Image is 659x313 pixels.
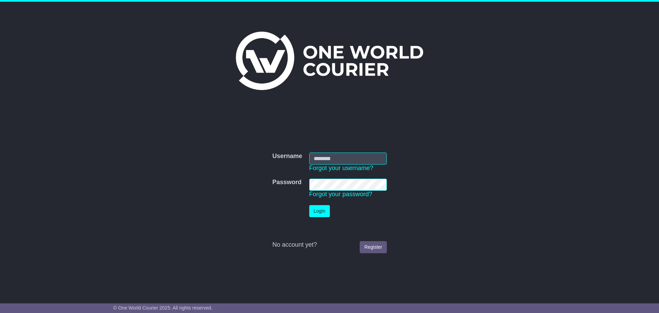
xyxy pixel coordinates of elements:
a: Forgot your password? [309,191,372,198]
label: Password [272,179,301,186]
a: Forgot your username? [309,165,373,171]
img: One World [236,32,423,90]
label: Username [272,153,302,160]
a: Register [360,241,386,253]
button: Login [309,205,330,217]
span: © One World Courier 2025. All rights reserved. [113,305,212,311]
div: No account yet? [272,241,386,249]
